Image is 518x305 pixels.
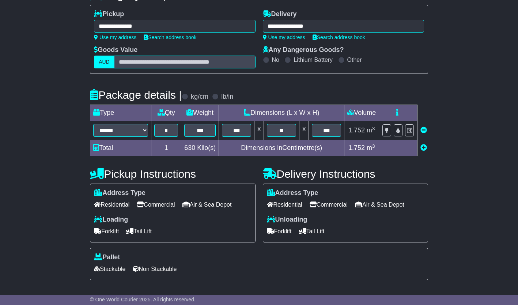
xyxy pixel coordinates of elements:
[263,168,428,180] h4: Delivery Instructions
[94,56,114,68] label: AUD
[299,226,325,237] span: Tail Lift
[267,199,302,210] span: Residential
[348,144,365,151] span: 1.752
[267,216,307,224] label: Unloading
[90,297,196,302] span: © One World Courier 2025. All rights reserved.
[151,140,181,156] td: 1
[94,34,136,40] a: Use my address
[267,226,292,237] span: Forklift
[355,199,404,210] span: Air & Sea Depot
[294,56,333,63] label: Lithium Battery
[191,93,208,101] label: kg/cm
[151,105,181,121] td: Qty
[367,127,375,134] span: m
[254,121,264,140] td: x
[219,105,344,121] td: Dimensions (L x W x H)
[348,127,365,134] span: 1.752
[90,105,151,121] td: Type
[94,263,125,275] span: Stackable
[94,46,137,54] label: Goods Value
[344,105,379,121] td: Volume
[94,253,120,261] label: Pallet
[144,34,196,40] a: Search address book
[90,168,255,180] h4: Pickup Instructions
[137,199,175,210] span: Commercial
[420,144,427,151] a: Add new item
[90,89,182,101] h4: Package details |
[263,10,297,18] label: Delivery
[94,199,129,210] span: Residential
[299,121,309,140] td: x
[372,143,375,149] sup: 3
[126,226,152,237] span: Tail Lift
[181,105,219,121] td: Weight
[310,199,348,210] span: Commercial
[90,140,151,156] td: Total
[181,140,219,156] td: Kilo(s)
[94,226,119,237] span: Forklift
[313,34,365,40] a: Search address book
[94,189,145,197] label: Address Type
[221,93,233,101] label: lb/in
[219,140,344,156] td: Dimensions in Centimetre(s)
[267,189,318,197] label: Address Type
[372,126,375,131] sup: 3
[94,216,128,224] label: Loading
[94,10,124,18] label: Pickup
[367,144,375,151] span: m
[272,56,279,63] label: No
[182,199,232,210] span: Air & Sea Depot
[184,144,195,151] span: 630
[263,34,305,40] a: Use my address
[263,46,344,54] label: Any Dangerous Goods?
[347,56,362,63] label: Other
[133,263,177,275] span: Non Stackable
[420,127,427,134] a: Remove this item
